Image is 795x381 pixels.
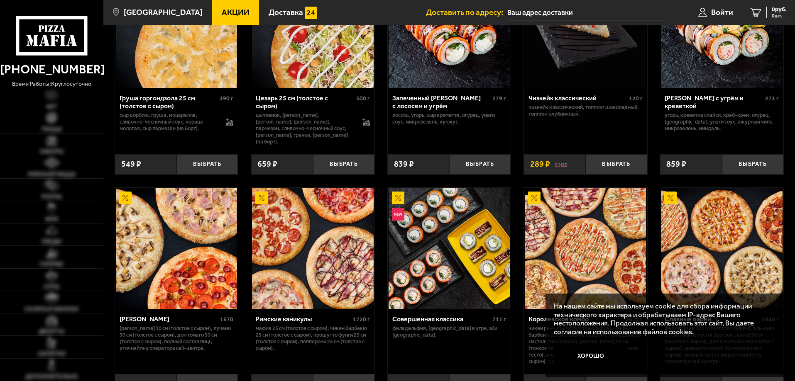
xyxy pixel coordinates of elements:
[772,13,787,18] span: 0 шт.
[39,329,64,335] span: Десерты
[392,94,491,110] div: Запеченный [PERSON_NAME] с лососем и угрём
[356,95,370,102] span: 500 г
[305,7,317,19] img: 15daf4d41897b9f0e9f617042186c801.svg
[119,192,132,204] img: Акционный
[711,8,733,16] span: Войти
[664,192,677,204] img: Акционный
[392,325,506,338] p: Филадельфия, [GEOGRAPHIC_DATA] в угре, Эби [GEOGRAPHIC_DATA].
[220,316,233,323] span: 1670
[492,95,506,102] span: 279 г
[45,216,58,222] span: WOK
[42,126,62,132] span: Пицца
[665,94,763,110] div: [PERSON_NAME] с угрём и креветкой
[449,154,511,175] button: Выбрать
[28,172,76,177] span: Римская пицца
[392,315,491,323] div: Совершенная классика
[124,8,203,16] span: [GEOGRAPHIC_DATA]
[525,188,646,309] img: Королевское комбо
[389,188,510,309] img: Совершенная классика
[554,344,629,369] button: Хорошо
[629,95,643,102] span: 120 г
[528,325,643,365] p: Чикен Ранч 25 см (толстое с сыром), Чикен Барбекю 25 см (толстое с сыром), Пепперони 25 см (толст...
[394,160,414,168] span: 839 ₽
[661,188,783,309] img: Славные парни
[251,188,374,309] a: АкционныйРимские каникулы
[116,188,237,309] img: Хет Трик
[507,5,666,20] input: Ваш адрес доставки
[42,194,62,200] span: Роллы
[388,188,511,309] a: АкционныйНовинкаСовершенная классика
[492,316,506,323] span: 717 г
[252,188,373,309] img: Римские каникулы
[528,315,624,323] div: Королевское комбо
[392,192,404,204] img: Акционный
[115,188,238,309] a: АкционныйХет Трик
[255,192,268,204] img: Акционный
[426,8,507,16] span: Доставить по адресу:
[554,160,568,168] s: 330 ₽
[120,325,234,352] p: [PERSON_NAME] 30 см (толстое с сыром), Лучано 30 см (толстое с сыром), Дон Томаго 30 см (толстое ...
[666,160,686,168] span: 859 ₽
[120,315,218,323] div: [PERSON_NAME]
[313,154,374,175] button: Выбрать
[585,154,647,175] button: Выбрать
[24,306,78,312] span: Салаты и закуски
[554,302,771,336] p: На нашем сайте мы используем cookie для сбора информации технического характера и обрабатываем IP...
[256,94,354,110] div: Цезарь 25 см (толстое с сыром)
[176,154,238,175] button: Выбрать
[528,94,627,102] div: Чизкейк классический
[257,160,277,168] span: 659 ₽
[121,160,141,168] span: 549 ₽
[665,112,779,132] p: угорь, креветка спайси, краб-крем, огурец, [GEOGRAPHIC_DATA], унаги соус, ажурный чипс, микрозеле...
[256,315,351,323] div: Римские каникулы
[524,188,647,309] a: АкционныйКоролевское комбо
[46,104,57,110] span: Хит
[530,160,550,168] span: 289 ₽
[38,351,66,357] span: Напитки
[528,192,541,204] img: Акционный
[256,325,370,352] p: Мафия 25 см (толстое с сыром), Чикен Барбекю 25 см (толстое с сыром), Прошутто Фунги 25 см (толст...
[222,8,250,16] span: Акции
[772,7,787,12] span: 0 руб.
[42,239,61,245] span: Обеды
[765,95,779,102] span: 273 г
[40,262,64,267] span: Горячее
[25,374,78,380] span: Дополнительно
[528,104,643,117] p: Чизкейк классический, топпинг шоколадный, топпинг клубничный.
[392,208,404,221] img: Новинка
[40,149,64,155] span: Наборы
[120,112,218,132] p: сыр дорблю, груша, моцарелла, сливочно-чесночный соус, корица молотая, сыр пармезан (на борт).
[44,284,59,290] span: Супы
[353,316,370,323] span: 1720 г
[269,8,303,16] span: Доставка
[120,94,218,110] div: Груша горгондзола 25 см (толстое с сыром)
[660,188,783,309] a: АкционныйСлавные парни
[392,112,506,125] p: лосось, угорь, Сыр креметте, огурец, унаги соус, микрозелень, кунжут.
[220,95,233,102] span: 390 г
[722,154,783,175] button: Выбрать
[256,112,354,145] p: цыпленок, [PERSON_NAME], [PERSON_NAME], [PERSON_NAME], пармезан, сливочно-чесночный соус, [PERSON...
